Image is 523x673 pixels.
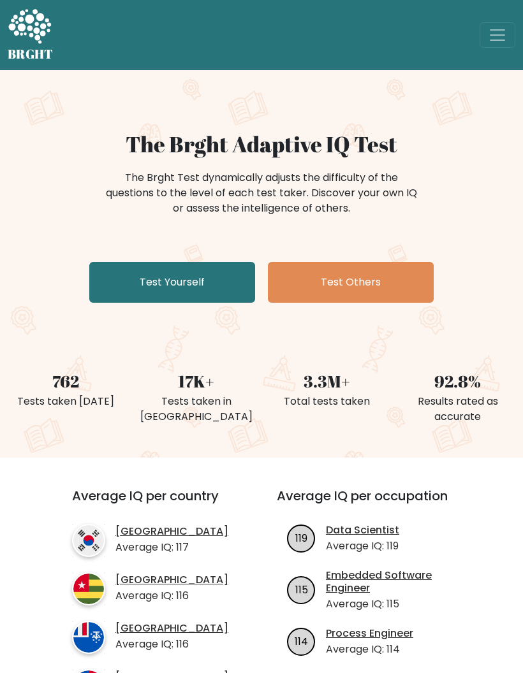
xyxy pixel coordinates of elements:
[8,369,123,394] div: 762
[72,488,231,519] h3: Average IQ per country
[89,262,255,303] a: Test Yourself
[295,634,308,649] text: 114
[269,369,385,394] div: 3.3M+
[326,539,399,554] p: Average IQ: 119
[269,394,385,409] div: Total tests taken
[115,525,228,539] a: [GEOGRAPHIC_DATA]
[72,621,105,654] img: country
[138,369,254,394] div: 17K+
[400,369,515,394] div: 92.8%
[480,22,515,48] button: Toggle navigation
[400,394,515,424] div: Results rated as accurate
[8,5,54,65] a: BRGHT
[326,569,466,596] a: Embedded Software Engineer
[326,627,413,640] a: Process Engineer
[326,524,399,537] a: Data Scientist
[8,394,123,409] div: Tests taken [DATE]
[326,597,466,612] p: Average IQ: 115
[268,262,434,303] a: Test Others
[115,540,228,555] p: Average IQ: 117
[295,531,307,546] text: 119
[72,524,105,557] img: country
[8,131,515,157] h1: The Brght Adaptive IQ Test
[277,488,466,519] h3: Average IQ per occupation
[115,574,228,587] a: [GEOGRAPHIC_DATA]
[138,394,254,424] div: Tests taken in [GEOGRAPHIC_DATA]
[115,637,228,652] p: Average IQ: 116
[115,622,228,635] a: [GEOGRAPHIC_DATA]
[295,583,308,597] text: 115
[8,47,54,62] h5: BRGHT
[102,170,421,216] div: The Brght Test dynamically adjusts the difficulty of the questions to the level of each test take...
[72,572,105,605] img: country
[115,588,228,604] p: Average IQ: 116
[326,642,413,657] p: Average IQ: 114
